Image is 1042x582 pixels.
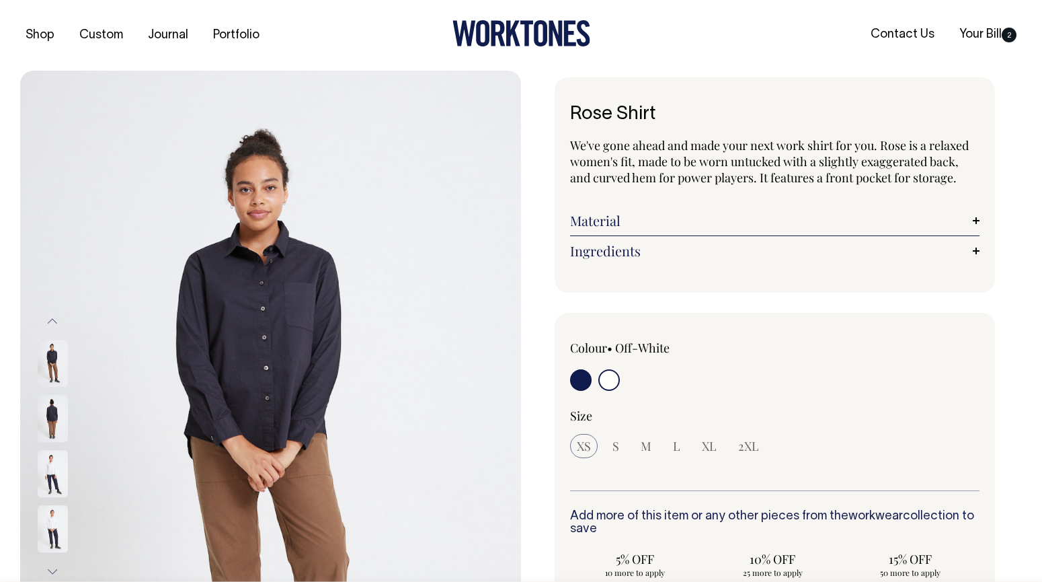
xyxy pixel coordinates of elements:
a: Ingredients [570,243,979,259]
img: off-white [38,451,68,498]
label: Off-White [615,340,670,356]
a: workwear [848,511,903,522]
input: S [606,434,626,458]
input: 2XL [731,434,766,458]
input: 15% OFF 50 more to apply [846,547,975,582]
input: XS [570,434,598,458]
a: Your Bill2 [954,24,1022,46]
input: L [666,434,687,458]
span: L [673,438,680,454]
img: dark-navy [38,396,68,443]
span: XS [577,438,591,454]
input: 5% OFF 10 more to apply [570,547,700,582]
input: XL [695,434,723,458]
div: Size [570,408,979,424]
a: Portfolio [208,24,265,46]
img: dark-navy [38,340,68,388]
a: Custom [74,24,128,46]
span: 10 more to apply [577,567,693,578]
a: Journal [143,24,194,46]
span: 10% OFF [715,551,831,567]
span: S [612,438,619,454]
span: 5% OFF [577,551,693,567]
span: 2XL [738,438,759,454]
a: Contact Us [865,24,940,46]
button: Previous [42,306,63,336]
span: • [607,340,612,356]
h1: Rose Shirt [570,104,979,125]
span: M [641,438,651,454]
input: 10% OFF 25 more to apply [708,547,838,582]
a: Material [570,213,979,229]
span: XL [702,438,717,454]
h6: Add more of this item or any other pieces from the collection to save [570,510,979,537]
input: M [634,434,658,458]
img: off-white [38,506,68,553]
a: Shop [20,24,60,46]
span: 2 [1002,28,1016,42]
span: 50 more to apply [852,567,969,578]
div: Colour [570,340,734,356]
span: 15% OFF [852,551,969,567]
span: 25 more to apply [715,567,831,578]
span: We've gone ahead and made your next work shirt for you. Rose is a relaxed women's fit, made to be... [570,137,969,186]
